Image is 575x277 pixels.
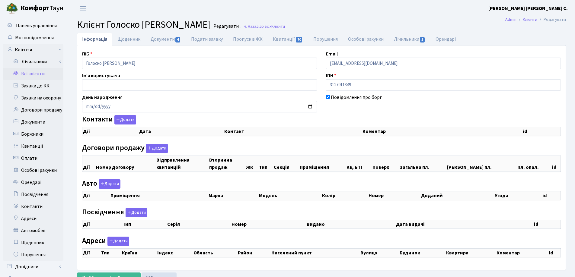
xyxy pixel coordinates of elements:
[3,164,63,176] a: Особові рахунки
[122,220,167,228] th: Тип
[156,156,209,172] th: Відправлення квитанцій
[3,20,63,32] a: Панель управління
[343,33,389,46] a: Особові рахунки
[395,220,533,228] th: Дата видачі
[175,37,180,42] span: 4
[3,212,63,225] a: Адреси
[273,156,299,172] th: Секція
[3,188,63,200] a: Посвідчення
[21,3,63,14] span: Таун
[121,248,157,257] th: Країна
[82,144,168,153] label: Договори продажу
[3,261,63,273] a: Довідники
[360,248,399,257] th: Вулиця
[82,115,136,124] label: Контакти
[82,127,139,136] th: Дії
[82,72,120,79] label: Ім'я користувача
[3,116,63,128] a: Документи
[258,191,321,200] th: Модель
[3,44,63,56] a: Клієнти
[231,220,306,228] th: Номер
[296,37,302,42] span: 70
[488,5,568,12] a: [PERSON_NAME] [PERSON_NAME] С.
[446,248,496,257] th: Квартира
[505,16,516,23] a: Admin
[321,191,368,200] th: Колір
[186,33,228,46] a: Подати заявку
[3,92,63,104] a: Заявки на охорону
[244,24,285,29] a: Назад до всіхКлієнти
[372,156,399,172] th: Поверх
[523,16,537,23] a: Клієнти
[106,235,129,246] a: Додати
[430,33,461,46] a: Орендарі
[399,156,447,172] th: Загальна пл.
[157,248,193,257] th: Індекс
[496,13,575,26] nav: breadcrumb
[7,56,63,68] a: Лічильники
[167,220,231,228] th: Серія
[209,156,246,172] th: Вторинна продаж
[82,94,123,101] label: День народження
[362,127,522,136] th: Коментар
[258,156,273,172] th: Тип
[124,207,147,217] a: Додати
[3,249,63,261] a: Порушення
[16,22,57,29] span: Панель управління
[420,37,425,42] span: 5
[15,34,54,41] span: Мої повідомлення
[3,152,63,164] a: Оплати
[139,127,224,136] th: Дата
[3,104,63,116] a: Договори продажу
[308,33,343,46] a: Порушення
[99,179,120,189] button: Авто
[496,248,548,257] th: Коментар
[522,127,561,136] th: id
[82,191,110,200] th: Дії
[146,144,168,153] button: Договори продажу
[548,248,561,257] th: id
[399,248,446,257] th: Будинок
[82,156,96,172] th: Дії
[3,128,63,140] a: Боржники
[326,72,336,79] label: ІПН
[145,143,168,153] a: Додати
[299,156,346,172] th: Приміщення
[212,24,241,29] small: Редагувати .
[208,191,258,200] th: Марка
[237,248,271,257] th: Район
[224,127,362,136] th: Контакт
[3,68,63,80] a: Всі клієнти
[82,248,101,257] th: Дії
[326,50,338,58] label: Email
[533,220,561,228] th: id
[368,191,420,200] th: Номер
[551,156,561,172] th: id
[3,80,63,92] a: Заявки до КК
[3,237,63,249] a: Щоденник
[271,24,285,29] span: Клієнти
[3,32,63,44] a: Мої повідомлення
[113,114,136,125] a: Додати
[331,94,382,101] label: Повідомлення про борг
[306,220,395,228] th: Видано
[6,2,18,14] img: logo.png
[268,33,308,46] a: Квитанції
[517,156,551,172] th: Пл. опал.
[346,156,372,172] th: Кв, БТІ
[228,33,268,46] a: Пропуск в ЖК
[389,33,430,46] a: Лічильники
[82,208,147,217] label: Посвідчення
[145,33,186,46] a: Документи
[126,208,147,217] button: Посвідчення
[112,33,145,46] a: Щоденник
[95,156,155,172] th: Номер договору
[3,200,63,212] a: Контакти
[75,3,91,13] button: Переключити навігацію
[77,18,210,32] span: Клієнт Голоско [PERSON_NAME]
[82,50,92,58] label: ПІБ
[82,179,120,189] label: Авто
[97,178,120,189] a: Додати
[3,225,63,237] a: Автомобілі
